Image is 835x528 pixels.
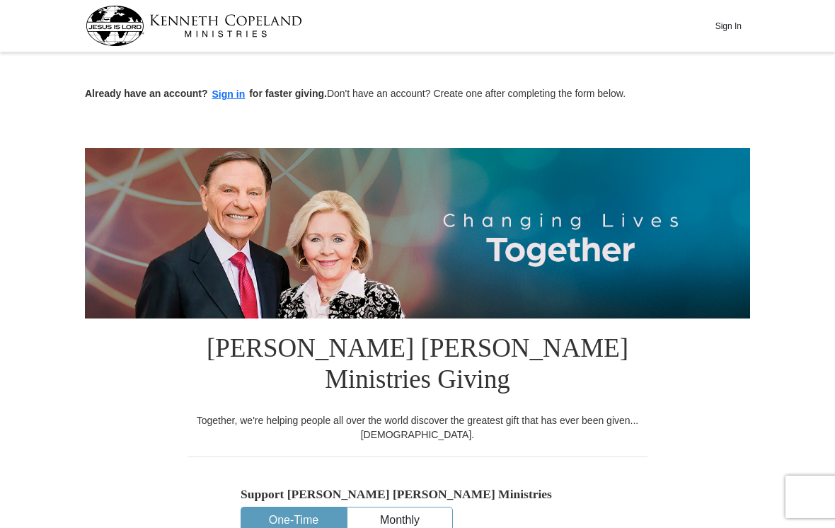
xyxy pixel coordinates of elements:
[86,6,302,46] img: kcm-header-logo.svg
[241,487,594,502] h5: Support [PERSON_NAME] [PERSON_NAME] Ministries
[188,413,647,442] div: Together, we're helping people all over the world discover the greatest gift that has ever been g...
[85,88,327,99] strong: Already have an account? for faster giving.
[707,15,749,37] button: Sign In
[208,86,250,103] button: Sign in
[188,318,647,413] h1: [PERSON_NAME] [PERSON_NAME] Ministries Giving
[85,86,750,103] p: Don't have an account? Create one after completing the form below.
